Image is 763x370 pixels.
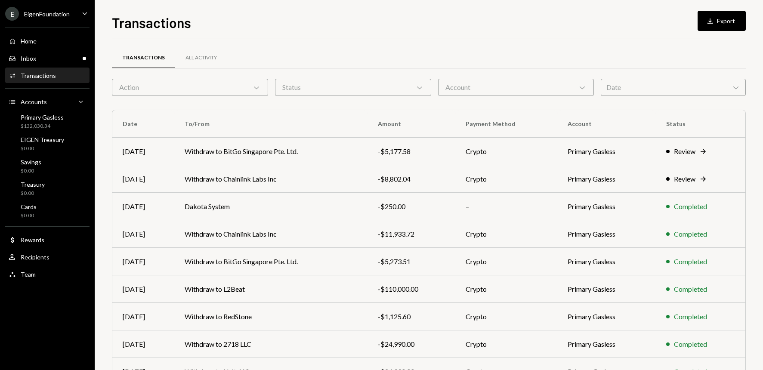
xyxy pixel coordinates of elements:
[698,11,746,31] button: Export
[5,232,90,247] a: Rewards
[21,236,44,244] div: Rewards
[378,146,445,157] div: -$5,177.58
[21,181,45,188] div: Treasury
[21,37,37,45] div: Home
[5,68,90,83] a: Transactions
[455,330,557,358] td: Crypto
[5,178,90,199] a: Treasury$0.00
[674,256,707,267] div: Completed
[656,110,745,138] th: Status
[438,79,594,96] div: Account
[5,111,90,132] a: Primary Gasless$132,030.34
[378,201,445,212] div: -$250.00
[21,190,45,197] div: $0.00
[122,54,165,62] div: Transactions
[378,339,445,349] div: -$24,990.00
[123,146,164,157] div: [DATE]
[674,339,707,349] div: Completed
[378,174,445,184] div: -$8,802.04
[275,79,431,96] div: Status
[174,248,368,275] td: Withdraw to BitGo Singapore Pte. Ltd.
[174,275,368,303] td: Withdraw to L2Beat
[123,229,164,239] div: [DATE]
[5,33,90,49] a: Home
[557,193,656,220] td: Primary Gasless
[557,110,656,138] th: Account
[21,72,56,79] div: Transactions
[378,229,445,239] div: -$11,933.72
[174,138,368,165] td: Withdraw to BitGo Singapore Pte. Ltd.
[21,271,36,278] div: Team
[674,311,707,322] div: Completed
[174,110,368,138] th: To/From
[557,275,656,303] td: Primary Gasless
[455,138,557,165] td: Crypto
[557,330,656,358] td: Primary Gasless
[174,193,368,220] td: Dakota System
[5,156,90,176] a: Savings$0.00
[674,174,695,184] div: Review
[455,275,557,303] td: Crypto
[174,165,368,193] td: Withdraw to Chainlink Labs Inc
[5,133,90,154] a: EIGEN Treasury$0.00
[557,138,656,165] td: Primary Gasless
[368,110,456,138] th: Amount
[378,256,445,267] div: -$5,273.51
[557,220,656,248] td: Primary Gasless
[112,14,191,31] h1: Transactions
[455,220,557,248] td: Crypto
[21,114,64,121] div: Primary Gasless
[5,200,90,221] a: Cards$0.00
[123,174,164,184] div: [DATE]
[24,10,70,18] div: EigenFoundation
[112,110,174,138] th: Date
[557,248,656,275] td: Primary Gasless
[455,165,557,193] td: Crypto
[112,79,268,96] div: Action
[5,266,90,282] a: Team
[378,284,445,294] div: -$110,000.00
[5,7,19,21] div: E
[21,167,41,175] div: $0.00
[5,50,90,66] a: Inbox
[674,284,707,294] div: Completed
[174,220,368,248] td: Withdraw to Chainlink Labs Inc
[557,303,656,330] td: Primary Gasless
[185,54,217,62] div: All Activity
[5,94,90,109] a: Accounts
[557,165,656,193] td: Primary Gasless
[455,193,557,220] td: –
[123,284,164,294] div: [DATE]
[112,47,175,69] a: Transactions
[175,47,227,69] a: All Activity
[174,303,368,330] td: Withdraw to RedStone
[21,158,41,166] div: Savings
[5,249,90,265] a: Recipients
[601,79,746,96] div: Date
[21,55,36,62] div: Inbox
[455,303,557,330] td: Crypto
[123,339,164,349] div: [DATE]
[674,201,707,212] div: Completed
[21,253,49,261] div: Recipients
[123,311,164,322] div: [DATE]
[21,136,64,143] div: EIGEN Treasury
[21,145,64,152] div: $0.00
[455,248,557,275] td: Crypto
[674,229,707,239] div: Completed
[378,311,445,322] div: -$1,125.60
[674,146,695,157] div: Review
[174,330,368,358] td: Withdraw to 2718 LLC
[21,123,64,130] div: $132,030.34
[455,110,557,138] th: Payment Method
[123,201,164,212] div: [DATE]
[21,203,37,210] div: Cards
[123,256,164,267] div: [DATE]
[21,212,37,219] div: $0.00
[21,98,47,105] div: Accounts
